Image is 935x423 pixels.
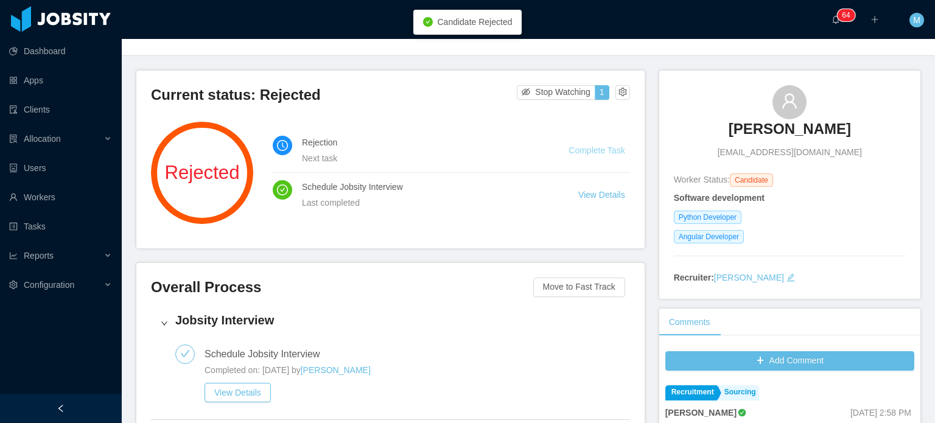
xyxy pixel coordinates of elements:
[205,388,271,397] a: View Details
[9,185,112,209] a: icon: userWorkers
[301,365,371,375] a: [PERSON_NAME]
[151,163,253,182] span: Rejected
[714,273,784,282] a: [PERSON_NAME]
[665,408,737,418] strong: [PERSON_NAME]
[9,281,18,289] i: icon: setting
[718,385,759,400] a: Sourcing
[786,273,795,282] i: icon: edit
[302,180,549,194] h4: Schedule Jobsity Interview
[438,17,513,27] span: Candidate Rejected
[730,173,773,187] span: Candidate
[9,39,112,63] a: icon: pie-chartDashboard
[161,320,168,327] i: icon: right
[837,9,855,21] sup: 64
[913,13,920,27] span: M
[674,230,744,243] span: Angular Developer
[832,15,840,24] i: icon: bell
[9,135,18,143] i: icon: solution
[615,85,630,100] button: icon: setting
[674,273,714,282] strong: Recruiter:
[729,119,851,139] h3: [PERSON_NAME]
[9,97,112,122] a: icon: auditClients
[569,145,625,155] a: Complete Task
[674,193,765,203] strong: Software development
[517,85,595,100] button: icon: eye-invisibleStop Watching
[24,280,74,290] span: Configuration
[729,119,851,146] a: [PERSON_NAME]
[205,365,301,375] span: Completed on: [DATE] by
[659,309,720,336] div: Comments
[302,152,539,165] div: Next task
[24,134,61,144] span: Allocation
[533,278,625,297] button: Move to Fast Track
[205,344,329,364] div: Schedule Jobsity Interview
[277,184,288,195] i: icon: check-circle
[24,251,54,260] span: Reports
[718,146,862,159] span: [EMAIL_ADDRESS][DOMAIN_NAME]
[665,385,717,400] a: Recruitment
[665,351,914,371] button: icon: plusAdd Comment
[850,408,911,418] span: [DATE] 2:58 PM
[205,383,271,402] button: View Details
[674,211,741,224] span: Python Developer
[9,68,112,93] a: icon: appstoreApps
[9,156,112,180] a: icon: robotUsers
[180,349,190,358] i: icon: check
[423,17,433,27] i: icon: check-circle
[781,93,798,110] i: icon: user
[870,15,879,24] i: icon: plus
[846,9,850,21] p: 4
[9,214,112,239] a: icon: profileTasks
[842,9,846,21] p: 6
[595,85,609,100] button: 1
[277,140,288,151] i: icon: clock-circle
[578,190,625,200] a: View Details
[175,312,620,329] h4: Jobsity Interview
[302,136,539,149] h4: Rejection
[302,196,549,209] div: Last completed
[151,304,630,342] div: icon: rightJobsity Interview
[9,251,18,260] i: icon: line-chart
[151,278,533,297] h3: Overall Process
[674,175,730,184] span: Worker Status:
[151,85,517,105] h3: Current status: Rejected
